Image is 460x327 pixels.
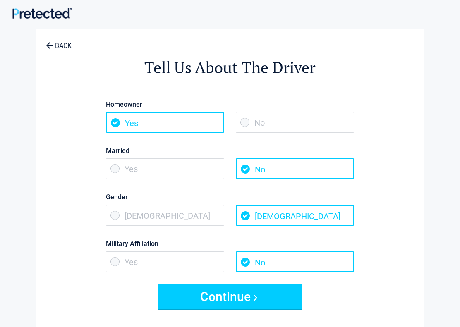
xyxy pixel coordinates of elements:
[106,191,354,203] label: Gender
[106,158,224,179] span: Yes
[106,99,354,110] label: Homeowner
[236,112,354,133] span: No
[44,35,73,49] a: BACK
[81,57,379,78] h2: Tell Us About The Driver
[106,238,354,249] label: Military Affiliation
[106,112,224,133] span: Yes
[236,251,354,272] span: No
[106,205,224,226] span: [DEMOGRAPHIC_DATA]
[12,8,72,19] img: Main Logo
[236,205,354,226] span: [DEMOGRAPHIC_DATA]
[158,284,302,309] button: Continue
[106,251,224,272] span: Yes
[236,158,354,179] span: No
[106,145,354,156] label: Married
